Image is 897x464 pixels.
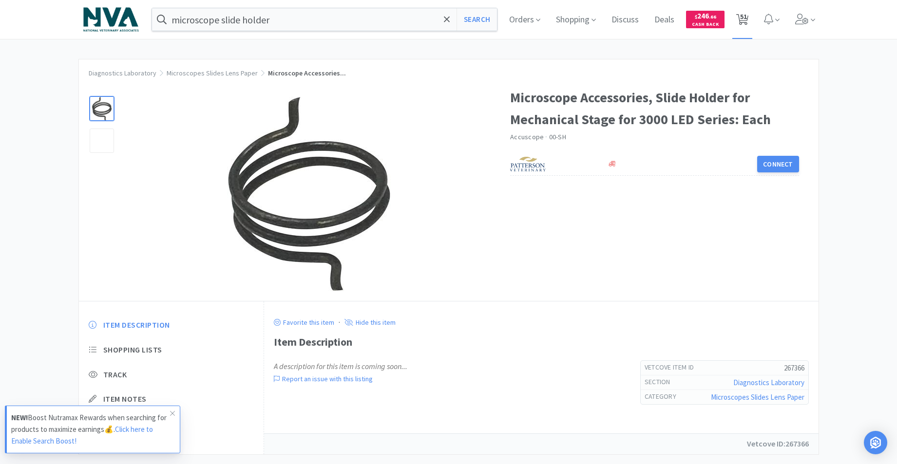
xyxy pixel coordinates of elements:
[650,16,678,24] a: Deals
[211,96,406,291] img: 8a1baf2cdc924978b211e0dd80ecb99f_664093.jpeg
[11,413,28,422] strong: NEW!
[5,406,180,453] a: NEW!Boost Nutramax Rewards when searching for products to maximize earnings💰.Click here to Enable...
[692,22,719,28] span: Cash Back
[695,14,697,20] span: $
[78,2,144,37] img: 63c5bf86fc7e40bdb3a5250099754568_2.png
[757,156,799,172] button: Connect
[549,132,566,141] span: 00-SH
[645,392,684,402] h6: Category
[274,360,621,373] div: A description for this item is coming soon...
[353,318,396,327] p: Hide this item
[695,11,716,20] span: 246
[645,363,702,372] h6: Vetcove Item Id
[747,438,809,450] p: Vetcove ID: 267366
[510,132,544,141] a: Accuscope
[733,378,804,387] a: Diagnostics Laboratory
[702,363,804,373] h5: 267366
[545,132,547,141] span: ·
[709,14,716,20] span: . 66
[103,345,162,355] span: Shopping Lists
[280,374,373,383] p: Report an issue with this listing
[645,377,678,387] h6: Section
[510,87,799,130] h1: Microscope Accessories, Slide Holder for Mechanical Stage for 3000 LED Series: Each
[510,157,547,171] img: f5e969b455434c6296c6d81ef179fa71_3.png
[608,16,643,24] a: Discuss
[103,320,170,330] span: Item Description
[103,394,147,404] span: Item Notes
[457,8,497,31] button: Search
[103,370,127,380] span: Track
[167,69,258,77] a: Microscopes Slides Lens Paper
[686,6,725,33] a: $246.66Cash Back
[152,8,497,31] input: Search by item, sku, manufacturer, ingredient, size...
[89,69,156,77] a: Diagnostics Laboratory
[268,69,346,77] span: Microscope Accessories...
[281,318,334,327] p: Favorite this item
[11,412,170,447] p: Boost Nutramax Rewards when searching for products to maximize earnings💰.
[732,17,752,25] a: 51
[274,334,809,351] div: Item Description
[339,316,340,329] div: ·
[864,431,887,454] div: Open Intercom Messenger
[711,392,804,402] a: Microscopes Slides Lens Paper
